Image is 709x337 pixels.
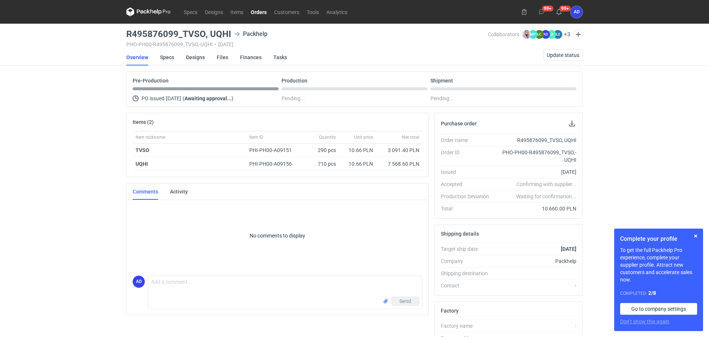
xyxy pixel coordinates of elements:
figcaption: ŁC [535,30,544,39]
figcaption: AD [541,30,550,39]
div: Factory name [441,322,495,330]
em: Confirming with supplier... [516,181,576,187]
span: Unit price [354,134,373,140]
button: Update status [543,49,583,61]
span: Item ID [249,134,263,140]
div: R495876099_TVSO, UQHI [495,137,576,144]
a: Tools [303,7,323,16]
div: Contact [441,282,495,289]
div: Order ID [441,149,495,164]
div: Order name [441,137,495,144]
span: Send [399,299,411,304]
button: 99+ [553,6,565,18]
div: PHI-PH00-A09156 [249,160,299,168]
div: - [495,282,576,289]
button: Don’t show this again [620,318,669,325]
figcaption: AD [133,276,145,288]
a: Specs [160,49,174,65]
span: Update status [547,53,579,58]
p: No comments to display [133,199,422,273]
h2: Shipping details [441,231,479,237]
span: ) [232,95,233,101]
button: Send [392,297,419,306]
div: Anita Dolczewska [133,276,145,288]
div: Total [441,205,495,212]
div: PHO-PH00-R495876099_TVSO,-UQHI [DATE] [126,41,488,47]
a: Analytics [323,7,351,16]
h3: R495876099_TVSO, UQHI [126,30,231,38]
div: Packhelp [495,257,576,265]
div: 10.66 PLN [342,146,373,154]
span: ( [183,95,184,101]
figcaption: ŁS [553,30,562,39]
div: - [495,322,576,330]
span: [DATE] [166,94,181,103]
a: Orders [247,7,270,16]
a: Customers [270,7,303,16]
p: To get the full Packhelp Pro experience, complete your supplier profile. Attract new customers an... [620,246,697,283]
p: Production [282,78,307,84]
h2: Items (2) [133,119,154,125]
div: 10 660.00 PLN [495,205,576,212]
div: Completed: [620,289,697,297]
span: Quantity [319,134,336,140]
span: Item nickname [136,134,165,140]
div: 10.66 PLN [342,160,373,168]
p: Shipment [430,78,453,84]
button: AD [570,6,583,18]
span: Net total [402,134,419,140]
span: Pending... [282,94,305,103]
div: Anita Dolczewska [570,6,583,18]
a: Designs [186,49,205,65]
button: 99+ [536,6,547,18]
div: Packhelp [234,30,267,38]
div: Company [441,257,495,265]
button: Download PO [567,119,576,128]
a: Finances [240,49,262,65]
div: 3 091.40 PLN [379,146,419,154]
button: +3 [564,31,570,38]
button: Skip for now [691,232,700,240]
strong: UQHI [136,161,148,167]
a: Designs [201,7,227,16]
div: Issued [441,168,495,176]
div: Shipping destination [441,270,495,277]
a: Activity [170,183,188,200]
span: • [214,41,216,47]
h2: Purchase order [441,121,477,127]
a: Specs [180,7,201,16]
div: Pending... [430,94,576,103]
strong: [DATE] [561,246,576,252]
a: Tasks [273,49,287,65]
div: 290 pcs [302,144,339,157]
div: PHI-PH00-A09151 [249,146,299,154]
div: Accepted [441,181,495,188]
strong: TVSO [136,147,149,153]
h2: Factory [441,308,459,314]
span: Collaborators [488,31,519,37]
figcaption: MP [529,30,537,39]
div: Target ship date [441,245,495,253]
a: Comments [133,183,158,200]
p: Pre-Production [133,78,169,84]
a: Overview [126,49,148,65]
div: PO issued [133,94,279,103]
em: Waiting for confirmation... [516,193,576,200]
h1: Complete your profile [620,235,697,243]
button: Edit collaborators [573,30,583,39]
div: Production Deviation [441,193,495,200]
div: PHO-PH00-R495876099_TVSO,-UQHI [495,149,576,164]
img: Klaudia Wiśniewska [522,30,531,39]
a: Items [227,7,247,16]
strong: 2 / 8 [648,290,656,296]
a: Files [217,49,228,65]
svg: Packhelp Pro [126,7,171,16]
figcaption: ŁD [547,30,556,39]
a: Go to company settings [620,303,697,315]
div: 7 568.60 PLN [379,160,419,168]
div: 710 pcs [302,157,339,171]
strong: Awaiting approval... [184,95,232,101]
div: [DATE] [495,168,576,176]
